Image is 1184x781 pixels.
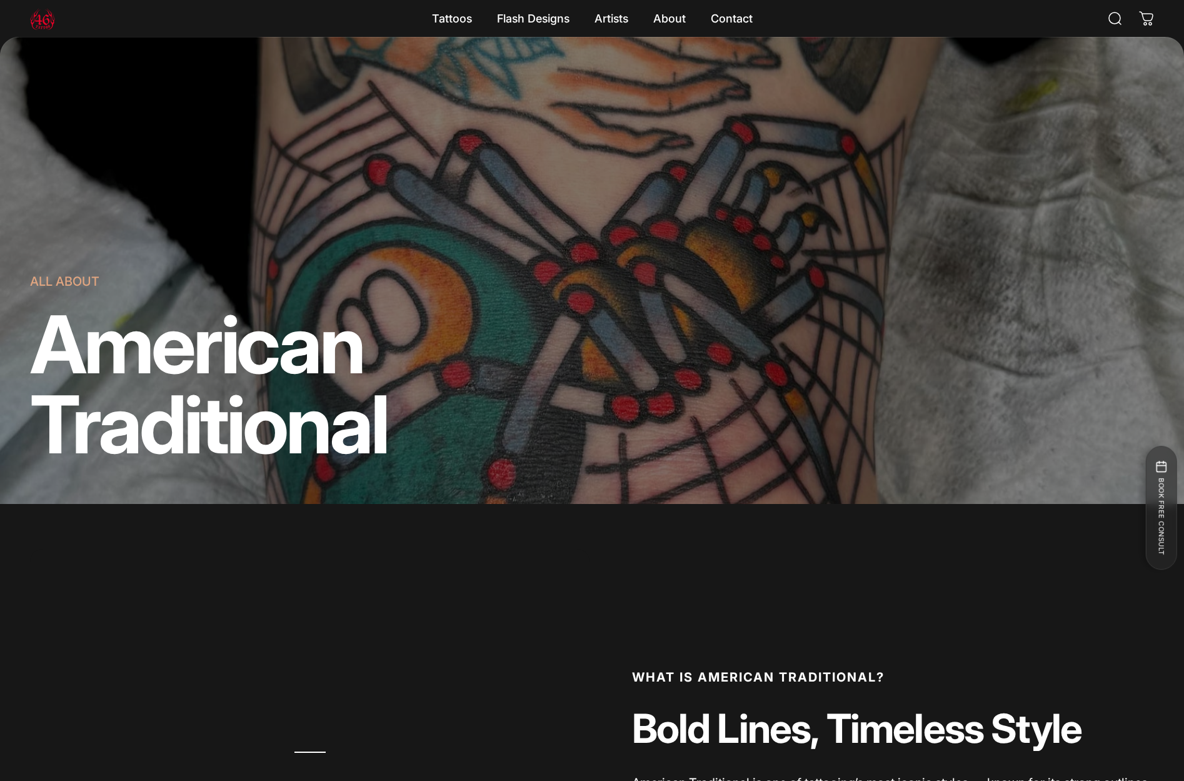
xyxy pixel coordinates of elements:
animate-element: Traditional [30,385,387,465]
a: 0 items [1133,5,1160,33]
animate-element: American [30,305,363,385]
button: BOOK FREE CONSULT [1145,446,1176,570]
a: Contact [698,6,765,32]
nav: Primary [419,6,765,32]
p: What is American Traditional? [632,671,1154,683]
animate-element: Lines, [717,708,819,748]
animate-element: Style [991,708,1081,748]
strong: ALL ABOUT [30,274,99,289]
summary: About [641,6,698,32]
animate-element: Timeless [826,708,983,748]
summary: Flash Designs [484,6,582,32]
summary: Artists [582,6,641,32]
animate-element: Bold [632,708,710,748]
summary: Tattoos [419,6,484,32]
